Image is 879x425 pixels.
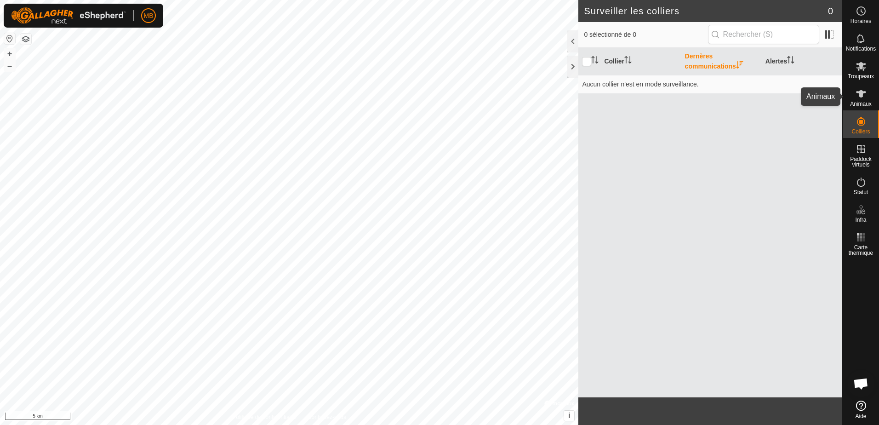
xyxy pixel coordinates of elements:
button: Réinitialiser la carte [4,33,15,44]
span: Troupeaux [848,74,874,79]
span: i [568,412,570,419]
input: Rechercher (S) [708,25,819,44]
button: i [564,411,574,421]
div: Ouvrir le chat [847,370,875,397]
p-sorticon: Activer pour trier [624,57,632,65]
th: Dernères communications [681,48,762,75]
button: + [4,48,15,59]
th: Alertes [762,48,842,75]
span: Aide [855,414,866,419]
span: Animaux [850,101,872,107]
p-sorticon: Activer pour trier [787,57,794,65]
p-sorticon: Activer pour trier [591,57,599,65]
span: Infra [855,217,866,223]
span: Colliers [851,129,870,134]
th: Collier [600,48,681,75]
span: MB [144,11,154,21]
span: Carte thermique [845,245,877,256]
span: Horaires [850,18,871,24]
img: Logo Gallagher [11,7,126,24]
h2: Surveiller les colliers [584,6,828,17]
span: Statut [854,190,868,195]
button: – [4,60,15,71]
span: Paddock virtuels [845,156,877,167]
button: Couches de carte [20,34,31,45]
a: Politique de confidentialité [232,413,296,421]
p-sorticon: Activer pour trier [736,63,743,70]
td: Aucun collier n'est en mode surveillance. [578,75,842,93]
a: Contactez-nous [308,413,346,421]
span: 0 [828,4,833,18]
a: Aide [843,397,879,423]
span: 0 sélectionné de 0 [584,30,708,40]
span: Notifications [846,46,876,52]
